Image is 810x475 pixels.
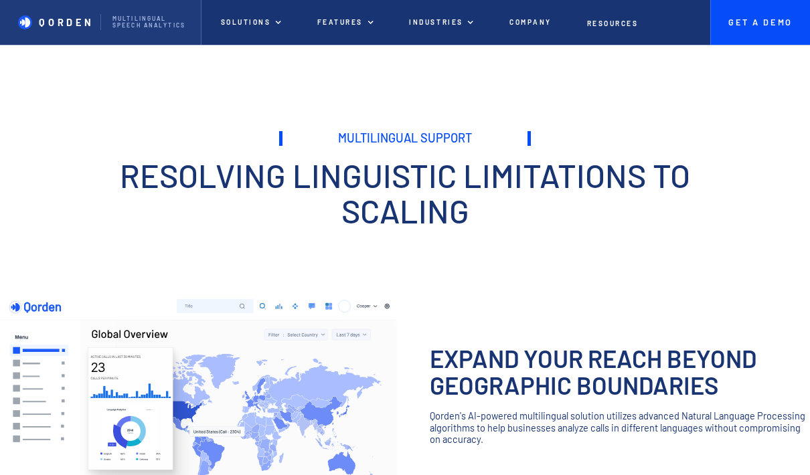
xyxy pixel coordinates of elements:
[509,18,552,26] p: Company
[409,18,463,26] p: Industries
[317,18,363,26] p: Features
[587,19,639,27] p: Resources
[112,15,189,29] p: Multilingual Speech analytics
[39,17,94,28] p: QORDEN
[279,131,531,146] h1: Multilingual Support
[221,18,271,26] p: Solutions
[90,158,720,229] h2: Resolving linguistic limitations To Scaling
[727,17,794,27] p: Get A Demo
